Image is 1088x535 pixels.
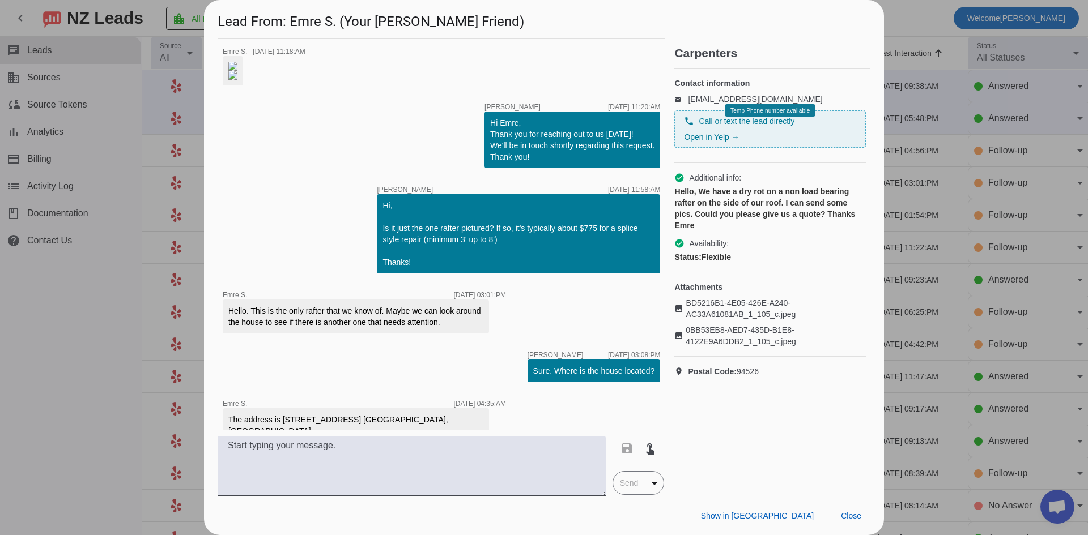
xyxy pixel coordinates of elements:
[689,172,741,183] span: Additional info:
[674,304,686,313] mat-icon: image
[674,251,866,263] div: Flexible
[674,238,685,249] mat-icon: check_circle
[608,352,660,358] div: [DATE] 03:08:PM
[689,238,729,249] span: Availability:
[377,186,433,193] span: [PERSON_NAME]
[674,186,866,231] div: Hello, We have a dry rot on a non load bearing rafter on the side of our roof. I can send some pi...
[528,352,584,358] span: [PERSON_NAME]
[228,414,483,448] div: The address is [STREET_ADDRESS] [GEOGRAPHIC_DATA], [GEOGRAPHIC_DATA] Thanks
[223,291,247,299] span: Emre S.
[674,297,866,320] a: BD5216B1-4E05-426E-A240-AC33A61081AB_1_105_c.jpeg
[674,48,870,59] h2: Carpenters
[686,297,866,320] span: BD5216B1-4E05-426E-A240-AC33A61081AB_1_105_c.jpeg
[684,132,739,142] a: Open in Yelp →
[686,324,866,347] span: 0BB53EB8-AED7-435D-B1E8-4122E9A6DDB2_1_105_c.jpeg
[228,305,483,328] div: Hello. This is the only rafter that we know of. Maybe we can look around the house to see if ther...
[223,48,247,55] span: Emre S.
[688,367,737,376] strong: Postal Code:
[382,200,654,268] div: Hi, Is it just the one rafter pictured? If so, it's typically about $775 for a splice style repai...
[674,281,866,293] h4: Attachments
[454,292,506,298] div: [DATE] 03:01:PM
[648,477,661,490] mat-icon: arrow_drop_down
[228,62,237,71] img: -t343IWQjincipMsTG8XVA
[253,48,305,55] div: [DATE] 11:18:AM
[608,104,660,110] div: [DATE] 11:20:AM
[608,186,660,193] div: [DATE] 11:58:AM
[223,400,247,408] span: Emre S.
[674,78,866,89] h4: Contact information
[699,115,794,127] span: Call or text the lead directly
[674,252,701,262] strong: Status:
[730,108,810,114] span: Temp Phone number available
[533,365,655,376] div: Sure. Where is the house located?
[692,506,823,526] button: Show in [GEOGRAPHIC_DATA]
[484,104,541,110] span: [PERSON_NAME]
[674,324,866,347] a: 0BB53EB8-AED7-435D-B1E8-4122E9A6DDB2_1_105_c.jpeg
[228,71,237,80] img: GLXRdcYLN_JfTTafAGjbTg
[841,511,861,520] span: Close
[688,366,759,377] span: 94526
[674,173,685,183] mat-icon: check_circle
[454,400,506,407] div: [DATE] 04:35:AM
[674,331,686,340] mat-icon: image
[688,95,822,104] a: [EMAIL_ADDRESS][DOMAIN_NAME]
[674,96,688,102] mat-icon: email
[684,116,694,126] mat-icon: phone
[701,511,814,520] span: Show in [GEOGRAPHIC_DATA]
[643,442,657,455] mat-icon: touch_app
[490,117,654,162] div: Hi Emre, Thank you for reaching out to us [DATE]! We'll be in touch shortly regarding this reques...
[674,367,688,376] mat-icon: location_on
[832,506,870,526] button: Close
